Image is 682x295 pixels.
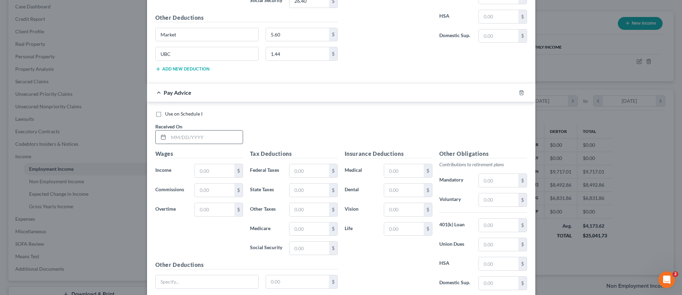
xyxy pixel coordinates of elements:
[518,219,527,232] div: $
[195,184,234,197] input: 0.00
[266,47,329,60] input: 0.00
[384,164,423,177] input: 0.00
[329,47,337,60] div: $
[518,29,527,43] div: $
[152,203,191,217] label: Overtime
[424,184,432,197] div: $
[247,222,286,236] label: Medicare
[424,222,432,236] div: $
[518,277,527,290] div: $
[518,238,527,251] div: $
[247,183,286,197] label: State Taxes
[384,184,423,197] input: 0.00
[436,29,475,43] label: Domestic Sup.
[439,150,527,158] h5: Other Obligations
[155,261,338,269] h5: Other Deductions
[290,164,329,177] input: 0.00
[345,150,432,158] h5: Insurance Deductions
[329,164,337,177] div: $
[673,271,678,277] span: 2
[329,184,337,197] div: $
[195,164,234,177] input: 0.00
[169,130,243,144] input: MM/DD/YYYY
[518,257,527,270] div: $
[436,218,475,232] label: 401(k) Loan
[479,10,518,23] input: 0.00
[290,242,329,255] input: 0.00
[266,275,329,288] input: 0.00
[247,203,286,217] label: Other Taxes
[384,222,423,236] input: 0.00
[479,219,518,232] input: 0.00
[234,164,243,177] div: $
[250,150,338,158] h5: Tax Deductions
[247,241,286,255] label: Social Security
[479,29,518,43] input: 0.00
[155,150,243,158] h5: Wages
[329,275,337,288] div: $
[436,10,475,24] label: HSA
[436,257,475,271] label: HSA
[518,10,527,23] div: $
[479,174,518,187] input: 0.00
[266,28,329,41] input: 0.00
[155,167,171,173] span: Income
[329,28,337,41] div: $
[155,124,182,129] span: Received On
[479,257,518,270] input: 0.00
[329,222,337,236] div: $
[341,164,381,178] label: Medical
[290,203,329,216] input: 0.00
[329,203,337,216] div: $
[424,164,432,177] div: $
[155,14,338,22] h5: Other Deductions
[290,222,329,236] input: 0.00
[165,111,202,117] span: Use on Schedule I
[439,161,527,168] p: Contributions to retirement plans
[518,174,527,187] div: $
[479,193,518,206] input: 0.00
[384,203,423,216] input: 0.00
[247,164,286,178] label: Federal Taxes
[424,203,432,216] div: $
[479,277,518,290] input: 0.00
[164,89,191,96] span: Pay Advice
[436,193,475,207] label: Voluntary
[195,203,234,216] input: 0.00
[156,275,259,288] input: Specify...
[436,276,475,290] label: Domestic Sup.
[234,184,243,197] div: $
[329,242,337,255] div: $
[436,174,475,187] label: Mandatory
[290,184,329,197] input: 0.00
[341,222,381,236] label: Life
[155,66,209,72] button: Add new deduction
[479,238,518,251] input: 0.00
[341,183,381,197] label: Dental
[234,203,243,216] div: $
[518,193,527,206] div: $
[436,238,475,252] label: Union Dues
[658,271,675,288] iframe: Intercom live chat
[341,203,381,217] label: Vision
[152,183,191,197] label: Commissions
[156,28,259,41] input: Specify...
[156,47,259,60] input: Specify...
